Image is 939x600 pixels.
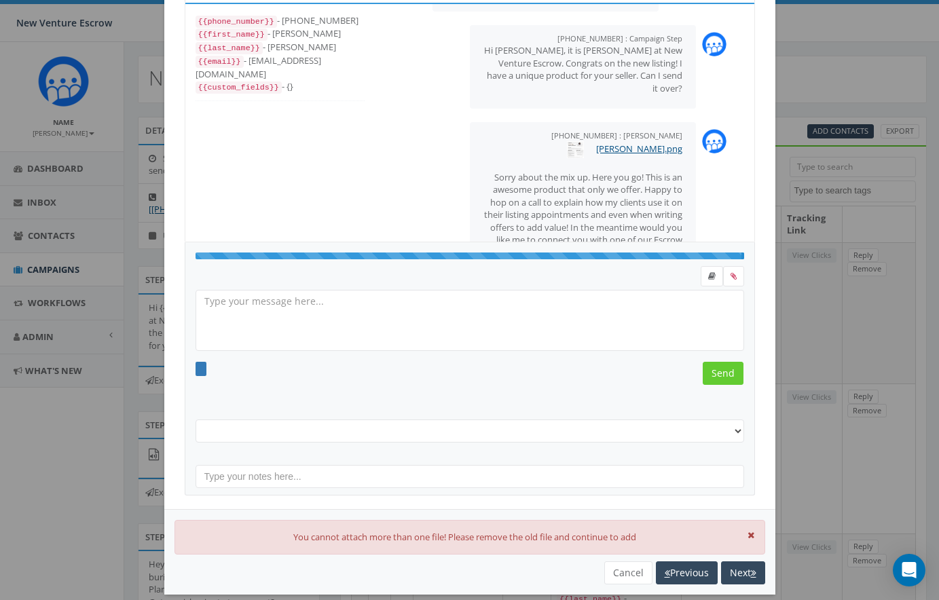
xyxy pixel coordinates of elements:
label: Insert Template Text [701,266,723,286]
button: Next [721,561,765,584]
code: {{first_name}} [196,29,268,41]
img: Rally_Corp_Icon_1.png [702,32,726,56]
code: {{phone_number}} [196,16,277,28]
small: [PHONE_NUMBER] : [PERSON_NAME] [551,130,682,140]
div: - [PHONE_NUMBER] [196,14,365,28]
span: You cannot attach more than one file! Please remove the old file and continue to add [293,531,636,543]
button: Cancel [604,561,652,584]
input: Send [703,362,743,385]
small: [PHONE_NUMBER] : Campaign Step [557,33,682,43]
img: Rally_Corp_Icon_1.png [702,129,726,153]
div: - [PERSON_NAME] [196,41,365,54]
code: {{last_name}} [196,42,263,54]
div: - [PERSON_NAME] [196,27,365,41]
code: {{custom_fields}} [196,81,282,94]
button: Previous [656,561,718,584]
div: - [EMAIL_ADDRESS][DOMAIN_NAME] [196,54,365,80]
a: [PERSON_NAME].png [596,143,682,155]
span: Attach your media [723,266,744,286]
div: - {} [196,80,365,94]
p: Hi [PERSON_NAME], it is [PERSON_NAME] at New Venture Escrow. Congrats on the new listing! I have ... [483,44,683,94]
code: {{email}} [196,56,244,68]
p: Sorry about the mix up. Here you go! This is an awesome product that only we offer. Happy to hop ... [483,171,683,259]
div: Open Intercom Messenger [893,554,925,586]
input: Type your notes here... [196,465,744,488]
